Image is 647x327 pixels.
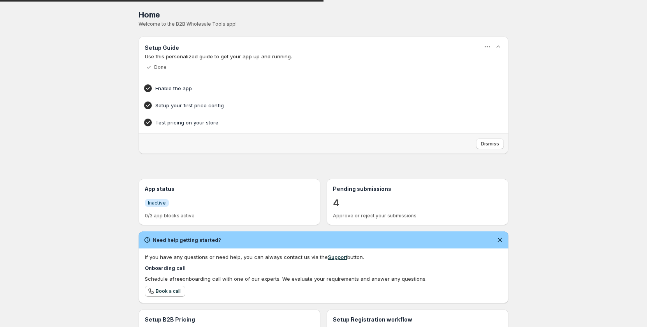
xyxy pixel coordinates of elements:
span: Dismiss [481,141,499,147]
p: Done [154,64,167,70]
button: Dismiss notification [494,234,505,245]
h4: Setup your first price config [155,101,468,109]
h4: Enable the app [155,84,468,92]
b: free [172,276,183,282]
span: Book a call [156,288,181,294]
h3: App status [145,185,314,193]
div: Schedule a onboarding call with one of our experts. We evaluate your requirements and answer any ... [145,275,502,283]
span: Inactive [148,200,166,206]
h2: Need help getting started? [153,236,221,244]
h3: Setup B2B Pricing [145,316,314,324]
a: Book a call [145,286,185,297]
h4: Onboarding call [145,264,502,272]
p: Welcome to the B2B Wholesale Tools app! [139,21,508,27]
h3: Pending submissions [333,185,502,193]
a: Support [328,254,347,260]
p: 0/3 app blocks active [145,213,314,219]
span: Home [139,10,160,19]
h4: Test pricing on your store [155,119,468,126]
a: 4 [333,197,339,209]
a: InfoInactive [145,199,169,207]
button: Dismiss [476,138,504,149]
p: Approve or reject your submissions [333,213,502,219]
h3: Setup Guide [145,44,179,52]
div: If you have any questions or need help, you can always contact us via the button. [145,253,502,261]
h3: Setup Registration workflow [333,316,502,324]
p: Use this personalized guide to get your app up and running. [145,52,502,60]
